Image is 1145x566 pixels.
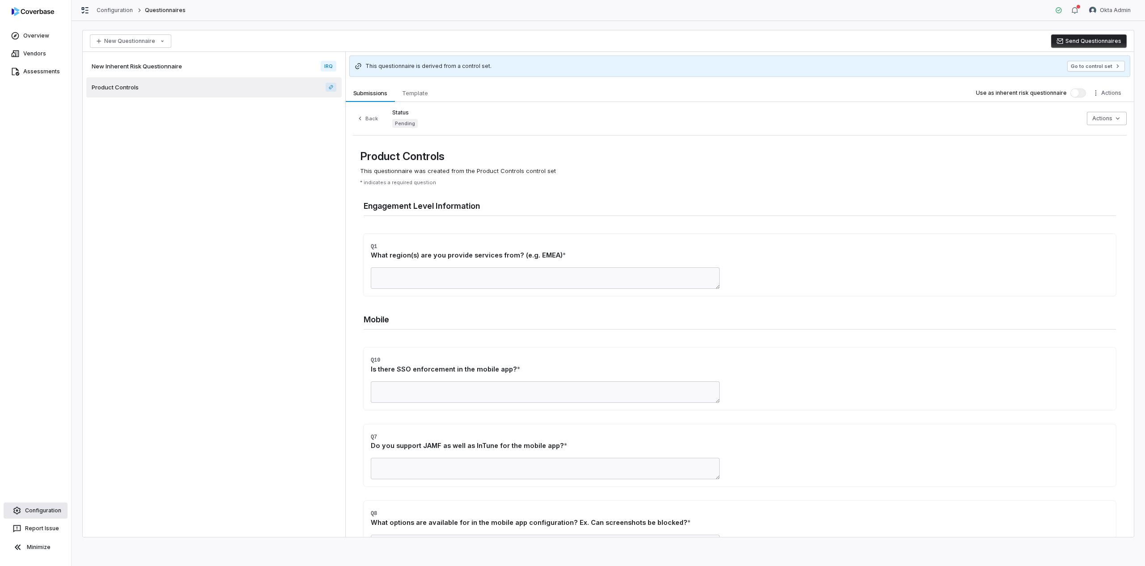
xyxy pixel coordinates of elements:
span: This questionnaire is derived from a control set. [365,63,492,70]
p: * indicates a required question [360,179,1120,186]
div: What options are available for in the mobile app configuration? Ex. Can screenshots be blocked? [371,518,1109,528]
span: Submissions [350,87,391,99]
span: Template [399,87,432,99]
button: Actions [1087,112,1127,125]
a: Product Controls [326,83,336,92]
span: IRQ [321,61,336,72]
span: This questionnaire was created from the Product Controls control set [360,167,1120,176]
a: Configuration [97,7,133,14]
label: Status [392,109,418,116]
a: Vendors [2,46,69,62]
h3: Product Controls [360,150,1120,163]
div: What region(s) are you provide services from? (e.g. EMEA) [371,250,1109,260]
button: Report Issue [4,520,68,536]
label: Use as inherent risk questionnaire [976,89,1067,97]
button: More actions [1090,86,1127,100]
h4: Mobile [364,314,1116,325]
a: New Inherent Risk QuestionnaireIRQ [86,55,342,77]
a: Overview [2,28,69,44]
span: Pending [392,119,418,128]
img: logo-D7KZi-bG.svg [12,7,54,16]
button: Send Questionnaires [1051,34,1127,48]
div: Do you support JAMF as well as InTune for the mobile app? [371,441,1109,451]
button: Okta Admin avatarOkta Admin [1084,4,1136,17]
div: Is there SSO enforcement in the mobile app? [371,364,1109,374]
span: Okta Admin [1100,7,1131,14]
img: Okta Admin avatar [1089,7,1096,14]
button: Minimize [4,538,68,556]
span: Q7 [371,434,377,440]
button: Back [353,113,382,124]
span: Q1 [371,244,377,250]
button: Go to control set [1067,61,1125,72]
span: New Inherent Risk Questionnaire [92,62,182,70]
a: Product Controls [86,77,342,97]
h4: Engagement Level Information [364,200,1116,212]
span: Q8 [371,511,377,517]
span: Questionnaires [145,7,186,14]
button: New Questionnaire [90,34,171,48]
a: Configuration [4,503,68,519]
a: Assessments [2,63,69,80]
span: Product Controls [92,83,139,91]
span: Q10 [371,357,381,363]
